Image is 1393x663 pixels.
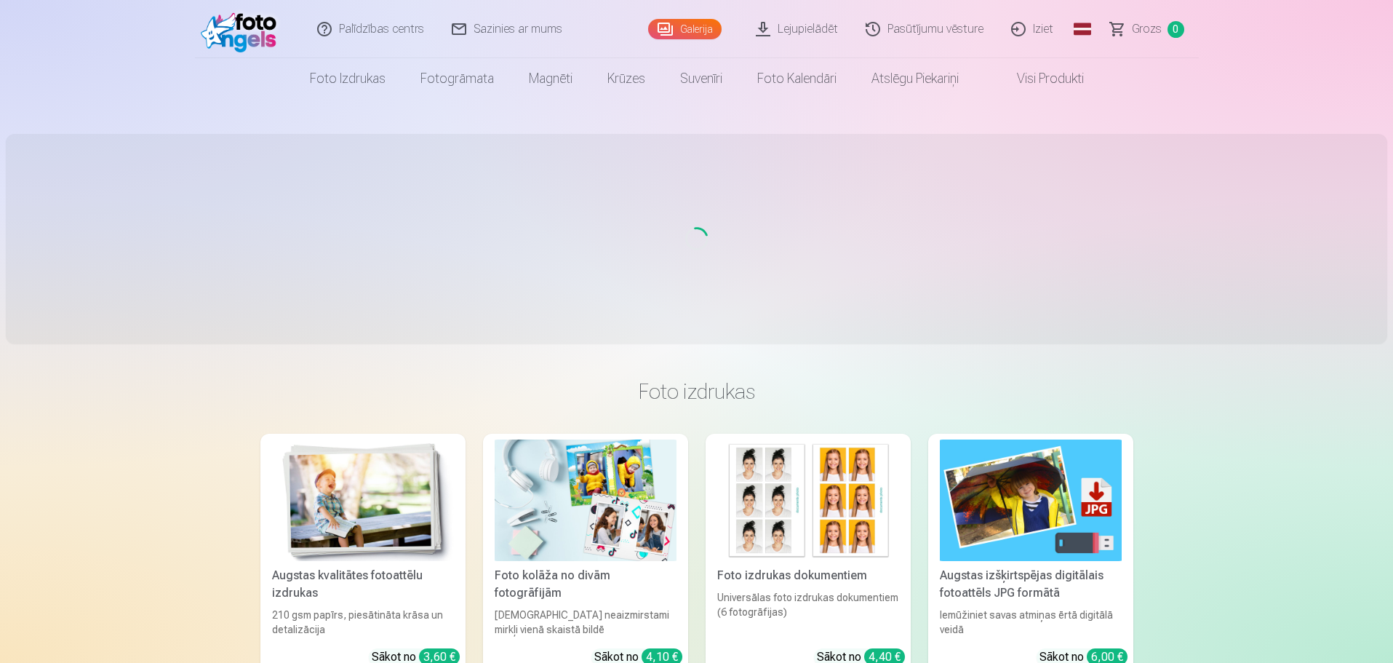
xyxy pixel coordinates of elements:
[590,58,663,99] a: Krūzes
[266,567,460,602] div: Augstas kvalitātes fotoattēlu izdrukas
[292,58,403,99] a: Foto izdrukas
[740,58,854,99] a: Foto kalendāri
[489,567,682,602] div: Foto kolāža no divām fotogrāfijām
[976,58,1101,99] a: Visi produkti
[201,6,284,52] img: /fa1
[940,440,1122,561] img: Augstas izšķirtspējas digitālais fotoattēls JPG formātā
[489,608,682,637] div: [DEMOGRAPHIC_DATA] neaizmirstami mirkļi vienā skaistā bildē
[854,58,976,99] a: Atslēgu piekariņi
[934,608,1127,637] div: Iemūžiniet savas atmiņas ērtā digitālā veidā
[711,590,905,637] div: Universālas foto izdrukas dokumentiem (6 fotogrāfijas)
[511,58,590,99] a: Magnēti
[272,440,454,561] img: Augstas kvalitātes fotoattēlu izdrukas
[495,440,676,561] img: Foto kolāža no divām fotogrāfijām
[711,567,905,584] div: Foto izdrukas dokumentiem
[272,378,1122,405] h3: Foto izdrukas
[934,567,1127,602] div: Augstas izšķirtspējas digitālais fotoattēls JPG formātā
[663,58,740,99] a: Suvenīri
[1132,20,1162,38] span: Grozs
[648,19,722,39] a: Galerija
[403,58,511,99] a: Fotogrāmata
[1168,21,1184,38] span: 0
[717,440,899,561] img: Foto izdrukas dokumentiem
[266,608,460,637] div: 210 gsm papīrs, piesātināta krāsa un detalizācija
